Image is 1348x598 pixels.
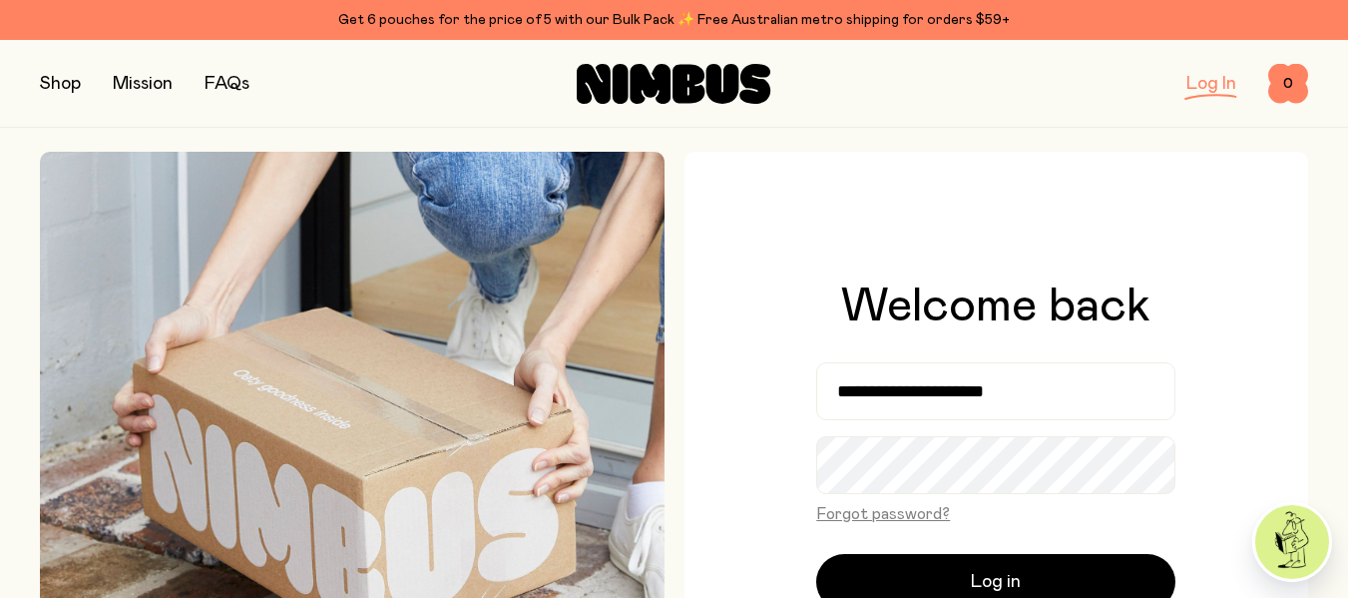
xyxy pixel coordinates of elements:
a: Log In [1186,75,1236,93]
img: agent [1255,505,1329,579]
button: Forgot password? [816,502,950,526]
button: 0 [1268,64,1308,104]
a: FAQs [205,75,249,93]
h1: Welcome back [841,283,1150,330]
div: Get 6 pouches for the price of 5 with our Bulk Pack ✨ Free Australian metro shipping for orders $59+ [40,8,1308,32]
span: Log in [971,568,1021,596]
a: Mission [113,75,173,93]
